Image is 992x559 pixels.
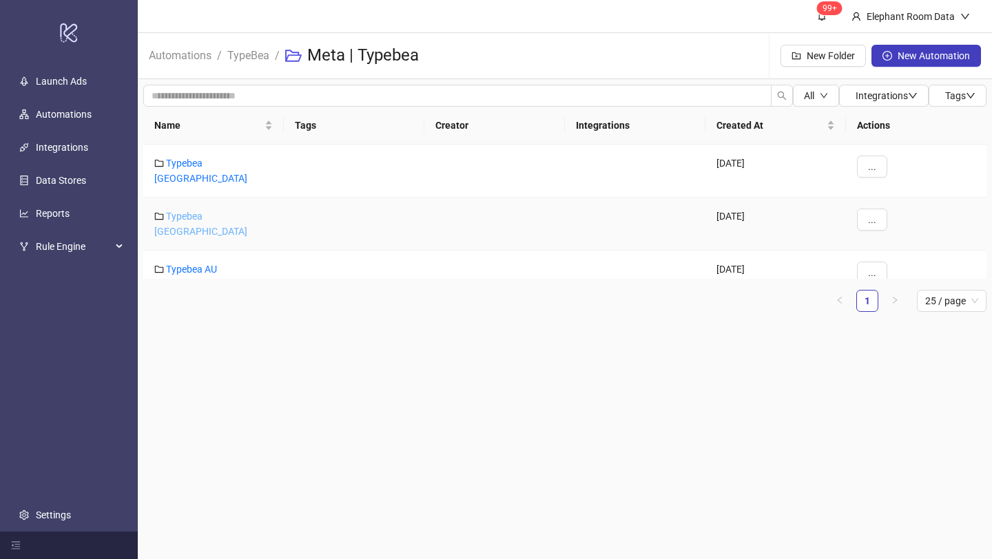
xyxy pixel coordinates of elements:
span: Integrations [856,90,918,101]
a: Automations [36,109,92,120]
span: folder-add [792,51,801,61]
button: ... [857,156,887,178]
span: search [777,91,787,101]
span: user [851,12,861,21]
span: down [908,91,918,101]
li: Previous Page [829,290,851,312]
li: Next Page [884,290,906,312]
button: Tagsdown [929,85,986,107]
a: Typebea AU [166,264,217,275]
span: left [836,296,844,304]
span: Name [154,118,262,133]
span: New Automation [898,50,970,61]
span: down [820,92,828,100]
a: Integrations [36,142,88,153]
button: left [829,290,851,312]
a: Settings [36,509,71,520]
span: down [966,91,975,101]
h3: Meta | Typebea [307,45,419,67]
li: 1 [856,290,878,312]
span: Rule Engine [36,233,112,260]
th: Creator [424,107,565,145]
a: 1 [857,291,878,311]
span: Tags [945,90,975,101]
a: Reports [36,208,70,219]
span: menu-fold [11,540,21,550]
span: 25 / page [925,291,978,311]
li: / [275,34,280,78]
span: New Folder [807,50,855,61]
li: / [217,34,222,78]
button: ... [857,209,887,231]
button: Alldown [793,85,839,107]
span: ... [868,267,876,278]
span: plus-circle [882,51,892,61]
span: folder [154,158,164,168]
span: bell [817,11,827,21]
button: right [884,290,906,312]
th: Created At [705,107,846,145]
th: Actions [846,107,986,145]
span: All [804,90,814,101]
a: Typebea [GEOGRAPHIC_DATA] [154,211,247,237]
span: ... [868,161,876,172]
div: [DATE] [705,251,846,295]
div: [DATE] [705,198,846,251]
a: Typebea [GEOGRAPHIC_DATA] [154,158,247,184]
a: Data Stores [36,175,86,186]
a: TypeBea [225,47,272,62]
span: folder [154,211,164,221]
button: ... [857,262,887,284]
div: [DATE] [705,145,846,198]
span: folder [154,264,164,274]
div: Elephant Room Data [861,9,960,24]
a: Launch Ads [36,76,87,87]
span: right [891,296,899,304]
span: ... [868,214,876,225]
th: Tags [284,107,424,145]
th: Integrations [565,107,705,145]
span: fork [19,242,29,251]
span: down [960,12,970,21]
span: folder-open [285,48,302,64]
div: Page Size [917,290,986,312]
button: New Automation [871,45,981,67]
a: Automations [146,47,214,62]
th: Name [143,107,284,145]
span: Created At [716,118,824,133]
sup: 1594 [817,1,843,15]
button: Integrationsdown [839,85,929,107]
button: New Folder [781,45,866,67]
